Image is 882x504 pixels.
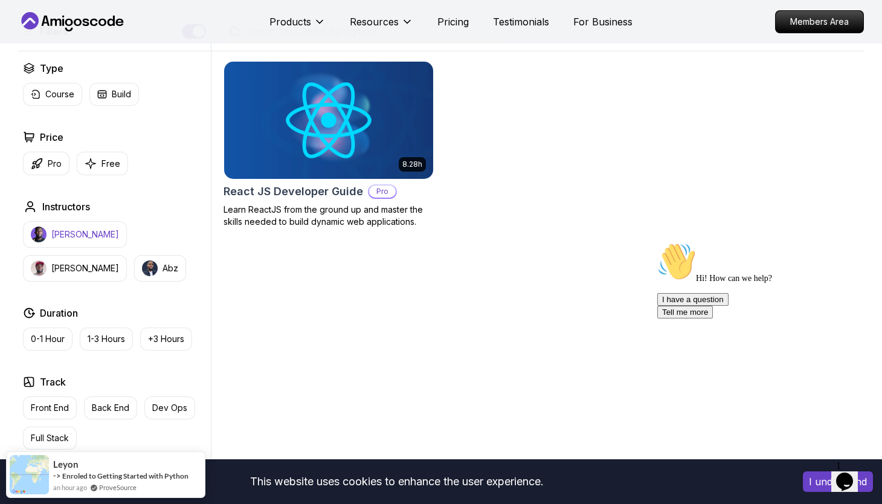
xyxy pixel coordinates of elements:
[40,375,66,389] h2: Track
[62,471,188,480] a: Enroled to Getting Started with Python
[144,396,195,419] button: Dev Ops
[775,10,864,33] a: Members Area
[369,186,396,198] p: Pro
[99,482,137,493] a: ProveSource
[134,255,186,282] button: instructor imgAbz
[42,199,90,214] h2: Instructors
[31,432,69,444] p: Full Stack
[224,61,434,228] a: React JS Developer Guide card8.28hReact JS Developer GuideProLearn ReactJS from the ground up and...
[40,306,78,320] h2: Duration
[23,255,127,282] button: instructor img[PERSON_NAME]
[45,88,74,100] p: Course
[10,455,49,494] img: provesource social proof notification image
[163,262,178,274] p: Abz
[142,260,158,276] img: instructor img
[402,160,422,169] p: 8.28h
[5,5,222,81] div: 👋Hi! How can we help?I have a questionTell me more
[77,152,128,175] button: Free
[48,158,62,170] p: Pro
[573,15,633,29] a: For Business
[350,15,399,29] p: Resources
[80,328,133,351] button: 1-3 Hours
[9,468,785,495] div: This website uses cookies to enhance the user experience.
[350,15,413,39] button: Resources
[31,260,47,276] img: instructor img
[5,56,76,68] button: I have a question
[23,396,77,419] button: Front End
[776,11,863,33] p: Members Area
[269,15,311,29] p: Products
[23,83,82,106] button: Course
[51,228,119,241] p: [PERSON_NAME]
[23,152,69,175] button: Pro
[224,62,433,179] img: React JS Developer Guide card
[437,15,469,29] a: Pricing
[5,5,43,44] img: :wave:
[40,130,63,144] h2: Price
[152,402,187,414] p: Dev Ops
[5,68,60,81] button: Tell me more
[112,88,131,100] p: Build
[92,402,129,414] p: Back End
[88,333,125,345] p: 1-3 Hours
[140,328,192,351] button: +3 Hours
[51,262,119,274] p: [PERSON_NAME]
[23,427,77,450] button: Full Stack
[40,61,63,76] h2: Type
[84,396,137,419] button: Back End
[53,459,79,470] span: leyon
[31,333,65,345] p: 0-1 Hour
[5,36,120,45] span: Hi! How can we help?
[31,402,69,414] p: Front End
[23,221,127,248] button: instructor img[PERSON_NAME]
[652,237,870,450] iframe: chat widget
[831,456,870,492] iframe: chat widget
[493,15,549,29] a: Testimonials
[269,15,326,39] button: Products
[23,328,72,351] button: 0-1 Hour
[53,482,87,493] span: an hour ago
[224,204,434,228] p: Learn ReactJS from the ground up and master the skills needed to build dynamic web applications.
[31,227,47,242] img: instructor img
[89,83,139,106] button: Build
[148,333,184,345] p: +3 Hours
[101,158,120,170] p: Free
[224,183,363,200] h2: React JS Developer Guide
[803,471,873,492] button: Accept cookies
[53,471,61,480] span: ->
